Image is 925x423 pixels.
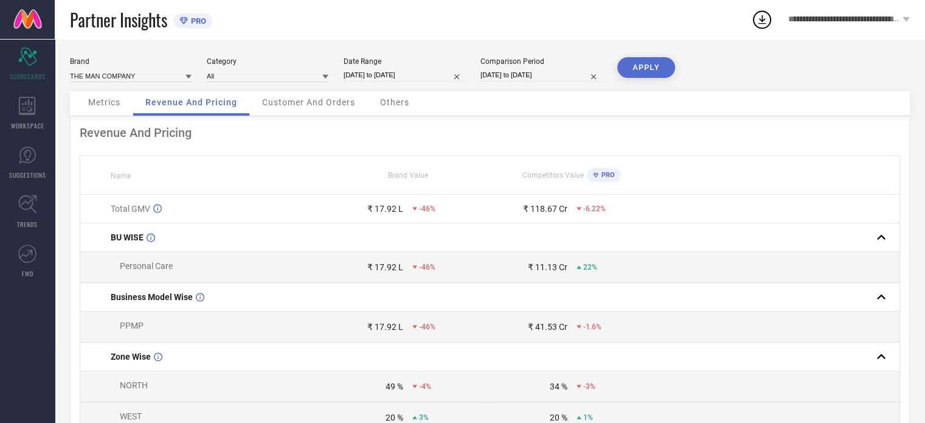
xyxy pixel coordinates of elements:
div: Category [207,57,328,66]
span: PRO [188,16,206,26]
div: ₹ 17.92 L [367,262,403,272]
span: Total GMV [111,204,150,214]
span: -4% [419,382,431,391]
span: -3% [583,382,595,391]
div: 20 % [550,413,567,422]
div: ₹ 17.92 L [367,204,403,214]
span: WEST [120,411,142,421]
span: -6.22% [583,205,606,213]
span: Personal Care [120,261,173,271]
span: Name [111,172,131,180]
div: 20 % [386,413,403,422]
span: Metrics [88,97,120,107]
span: PPMP [120,321,144,330]
span: 22% [583,263,597,271]
input: Select comparison period [480,69,602,82]
span: 1% [583,413,593,422]
div: 34 % [550,382,567,391]
span: BU WISE [111,232,144,242]
span: 3% [419,413,429,422]
span: -46% [419,263,435,271]
span: -46% [419,205,435,213]
span: Revenue And Pricing [145,97,237,107]
span: Partner Insights [70,7,167,32]
span: Customer And Orders [262,97,355,107]
input: Select date range [344,69,465,82]
div: 49 % [386,382,403,391]
span: Zone Wise [111,352,151,362]
span: SUGGESTIONS [9,170,46,180]
span: SCORECARDS [10,72,46,81]
span: NORTH [120,380,148,390]
div: Comparison Period [480,57,602,66]
div: ₹ 11.13 Cr [528,262,567,272]
span: Business Model Wise [111,292,193,302]
span: WORKSPACE [11,121,44,130]
div: ₹ 41.53 Cr [528,322,567,332]
div: Date Range [344,57,465,66]
button: APPLY [617,57,675,78]
div: Brand [70,57,192,66]
span: Brand Value [388,171,428,180]
span: -46% [419,323,435,331]
div: Open download list [751,9,773,30]
span: FWD [22,269,33,278]
span: Others [380,97,409,107]
span: -1.6% [583,323,601,331]
div: Revenue And Pricing [80,125,900,140]
div: ₹ 118.67 Cr [523,204,567,214]
span: PRO [598,171,615,179]
div: ₹ 17.92 L [367,322,403,332]
span: TRENDS [17,220,38,229]
span: Competitors Value [522,171,584,180]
